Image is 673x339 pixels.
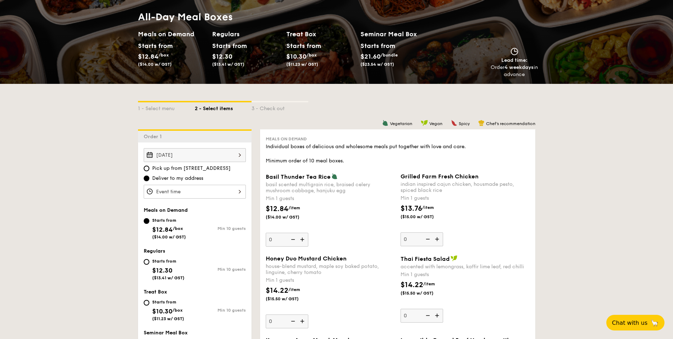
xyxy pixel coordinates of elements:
[138,41,170,51] div: Starts from
[212,53,232,60] span: $12.30
[195,308,246,313] div: Min 10 guests
[422,232,432,246] img: icon-reduce.1d2dbef1.svg
[401,214,449,220] span: ($15.00 w/ GST)
[650,319,659,327] span: 🦙
[195,226,246,231] div: Min 10 guests
[286,53,307,60] span: $10.30
[266,214,314,220] span: ($14.00 w/ GST)
[144,218,149,224] input: Starts from$12.84/box($14.00 w/ GST)Min 10 guests
[422,309,432,322] img: icon-reduce.1d2dbef1.svg
[138,29,206,39] h2: Meals on Demand
[144,148,246,162] input: Event date
[152,267,172,274] span: $12.30
[401,271,530,278] div: Min 1 guests
[144,259,149,265] input: Starts from$12.30($13.41 w/ GST)Min 10 guests
[266,277,395,284] div: Min 1 guests
[212,29,281,39] h2: Regulars
[144,289,167,295] span: Treat Box
[307,53,317,58] span: /box
[612,319,647,326] span: Chat with us
[401,255,450,262] span: Thai Fiesta Salad
[266,136,307,141] span: Meals on Demand
[152,258,184,264] div: Starts from
[152,307,172,315] span: $10.30
[266,195,395,202] div: Min 1 guests
[382,120,388,126] img: icon-vegetarian.fe4039eb.svg
[287,233,298,246] img: icon-reduce.1d2dbef1.svg
[266,182,395,194] div: basil scented multigrain rice, braised celery mushroom cabbage, hanjuku egg
[144,330,188,336] span: Seminar Meal Box
[360,53,381,60] span: $21.60
[172,308,183,313] span: /box
[401,173,479,180] span: Grilled Farm Fresh Chicken
[459,121,470,126] span: Spicy
[266,205,288,213] span: $12.84
[504,64,534,70] strong: 4 weekdays
[286,41,318,51] div: Starts from
[421,120,428,126] img: icon-vegan.f8ff3823.svg
[144,176,149,181] input: Deliver to my address
[360,29,435,39] h2: Seminar Meal Box
[401,232,443,246] input: Grilled Farm Fresh Chickenindian inspired cajun chicken, housmade pesto, spiced black riceMin 1 g...
[288,287,300,292] span: /item
[501,57,528,63] span: Lead time:
[451,255,458,262] img: icon-vegan.f8ff3823.svg
[138,62,172,67] span: ($14.00 w/ GST)
[195,102,252,112] div: 2 - Select items
[152,235,186,240] span: ($14.00 w/ GST)
[390,121,412,126] span: Vegetarian
[152,226,173,233] span: $12.84
[298,314,308,328] img: icon-add.58712e84.svg
[266,286,288,295] span: $14.22
[266,233,308,247] input: Basil Thunder Tea Ricebasil scented multigrain rice, braised celery mushroom cabbage, hanjuku egg...
[478,120,485,126] img: icon-chef-hat.a58ddaea.svg
[401,204,422,213] span: $13.76
[286,62,318,67] span: ($11.23 w/ GST)
[144,166,149,171] input: Pick up from [STREET_ADDRESS]
[451,120,457,126] img: icon-spicy.37a8142b.svg
[401,290,449,296] span: ($15.50 w/ GST)
[212,62,244,67] span: ($13.41 w/ GST)
[381,53,398,58] span: /bundle
[432,232,443,246] img: icon-add.58712e84.svg
[212,41,244,51] div: Starts from
[144,207,188,213] span: Meals on Demand
[432,309,443,322] img: icon-add.58712e84.svg
[138,53,159,60] span: $12.84
[331,173,338,179] img: icon-vegetarian.fe4039eb.svg
[144,300,149,306] input: Starts from$10.30/box($11.23 w/ GST)Min 10 guests
[401,181,530,193] div: indian inspired cajun chicken, housmade pesto, spiced black rice
[287,314,298,328] img: icon-reduce.1d2dbef1.svg
[138,11,435,23] h1: All-Day Meal Boxes
[152,217,186,223] div: Starts from
[266,255,347,262] span: Honey Duo Mustard Chicken
[509,48,520,55] img: icon-clock.2db775ea.svg
[152,165,231,172] span: Pick up from [STREET_ADDRESS]
[152,316,184,321] span: ($11.23 w/ GST)
[606,315,664,330] button: Chat with us🦙
[486,121,535,126] span: Chef's recommendation
[360,41,395,51] div: Starts from
[152,275,184,280] span: ($13.41 w/ GST)
[491,64,538,78] div: Order in advance
[159,53,169,58] span: /box
[173,226,183,231] span: /box
[152,299,184,305] div: Starts from
[423,281,435,286] span: /item
[286,29,355,39] h2: Treat Box
[288,205,300,210] span: /item
[252,102,308,112] div: 3 - Check out
[152,175,203,182] span: Deliver to my address
[401,264,530,270] div: accented with lemongrass, kaffir lime leaf, red chilli
[144,134,165,140] span: Order 1
[266,314,308,328] input: Honey Duo Mustard Chickenhouse-blend mustard, maple soy baked potato, linguine, cherry tomatoMin ...
[266,296,314,302] span: ($15.50 w/ GST)
[195,267,246,272] div: Min 10 guests
[266,263,395,275] div: house-blend mustard, maple soy baked potato, linguine, cherry tomato
[266,143,530,165] div: Individual boxes of delicious and wholesome meals put together with love and care. Minimum order ...
[401,195,530,202] div: Min 1 guests
[298,233,308,246] img: icon-add.58712e84.svg
[422,205,434,210] span: /item
[144,248,165,254] span: Regulars
[266,173,331,180] span: Basil Thunder Tea Rice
